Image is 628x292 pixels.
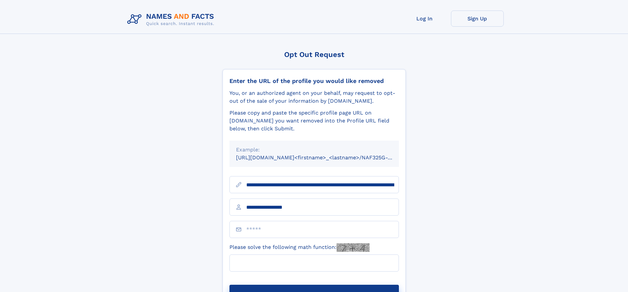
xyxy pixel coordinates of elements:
[229,109,399,133] div: Please copy and paste the specific profile page URL on [DOMAIN_NAME] you want removed into the Pr...
[229,77,399,85] div: Enter the URL of the profile you would like removed
[229,243,370,252] label: Please solve the following math function:
[236,154,411,161] small: [URL][DOMAIN_NAME]<firstname>_<lastname>/NAF325G-xxxxxxxx
[398,11,451,27] a: Log In
[236,146,392,154] div: Example:
[223,50,406,59] div: Opt Out Request
[229,89,399,105] div: You, or an authorized agent on your behalf, may request to opt-out of the sale of your informatio...
[125,11,220,28] img: Logo Names and Facts
[451,11,504,27] a: Sign Up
